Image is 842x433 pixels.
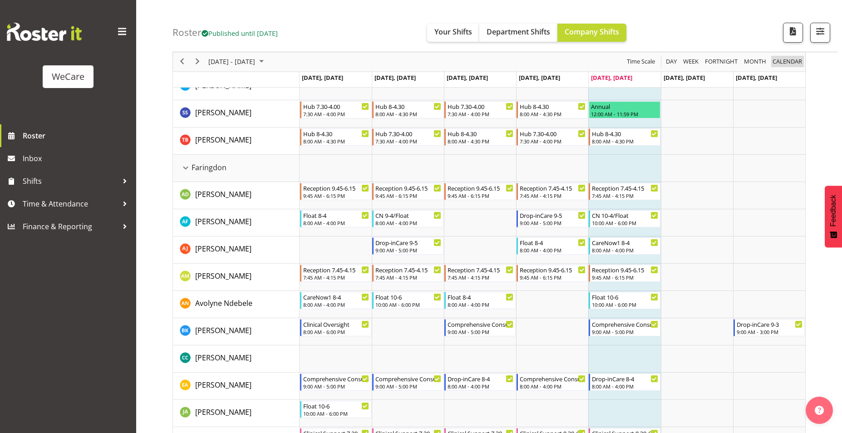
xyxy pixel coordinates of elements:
[557,24,626,42] button: Company Shifts
[517,183,588,200] div: Aleea Devenport"s event - Reception 7.45-4.15 Begin From Thursday, October 9, 2025 at 7:45:00 AM ...
[375,102,441,111] div: Hub 8-4.30
[174,52,190,71] div: previous period
[300,319,371,336] div: Brian Ko"s event - Clinical Oversight Begin From Monday, October 6, 2025 at 8:00:00 AM GMT+13:00 ...
[375,301,441,308] div: 10:00 AM - 6:00 PM
[190,52,205,71] div: next period
[517,374,588,391] div: Ena Advincula"s event - Comprehensive Consult 8-4 Begin From Thursday, October 9, 2025 at 8:00:00...
[195,134,251,145] a: [PERSON_NAME]
[173,345,300,373] td: Charlotte Courtney resource
[520,219,586,226] div: 9:00 AM - 5:00 PM
[195,189,251,199] span: [PERSON_NAME]
[743,56,767,68] span: Month
[300,374,371,391] div: Ena Advincula"s event - Comprehensive Consult 9-5 Begin From Monday, October 6, 2025 at 9:00:00 A...
[375,219,441,226] div: 8:00 AM - 4:00 PM
[372,183,443,200] div: Aleea Devenport"s event - Reception 9.45-6.15 Begin From Tuesday, October 7, 2025 at 9:45:00 AM G...
[520,383,586,390] div: 8:00 AM - 4:00 PM
[372,237,443,255] div: Amy Johannsen"s event - Drop-inCare 9-5 Begin From Tuesday, October 7, 2025 at 9:00:00 AM GMT+13:...
[173,100,300,128] td: Savita Savita resource
[589,183,660,200] div: Aleea Devenport"s event - Reception 7.45-4.15 Begin From Friday, October 10, 2025 at 7:45:00 AM G...
[625,56,657,68] button: Time Scale
[195,271,251,281] a: [PERSON_NAME]
[592,265,658,274] div: Reception 9.45-6.15
[195,325,251,336] a: [PERSON_NAME]
[195,189,251,200] a: [PERSON_NAME]
[783,23,803,43] button: Download a PDF of the roster according to the set date range.
[519,74,560,82] span: [DATE], [DATE]
[173,155,300,182] td: Faringdon resource
[375,274,441,281] div: 7:45 AM - 4:15 PM
[300,183,371,200] div: Aleea Devenport"s event - Reception 9.45-6.15 Begin From Monday, October 6, 2025 at 9:45:00 AM GM...
[448,374,513,383] div: Drop-inCare 8-4
[195,353,251,363] span: [PERSON_NAME]
[520,274,586,281] div: 9:45 AM - 6:15 PM
[303,401,369,410] div: Float 10-6
[303,138,369,145] div: 8:00 AM - 4:30 PM
[207,56,268,68] button: October 2025
[520,238,586,247] div: Float 8-4
[195,379,251,390] a: [PERSON_NAME]
[52,70,84,84] div: WeCare
[195,298,252,308] span: Avolyne Ndebele
[589,237,660,255] div: Amy Johannsen"s event - CareNow1 8-4 Begin From Friday, October 10, 2025 at 8:00:00 AM GMT+13:00 ...
[520,110,586,118] div: 8:00 AM - 4:30 PM
[434,27,472,37] span: Your Shifts
[565,27,619,37] span: Company Shifts
[300,128,371,146] div: Tyla Boyd"s event - Hub 8-4.30 Begin From Monday, October 6, 2025 at 8:00:00 AM GMT+13:00 Ends At...
[173,400,300,427] td: Jane Arps resource
[592,292,658,301] div: Float 10-6
[195,298,252,309] a: Avolyne Ndebele
[592,274,658,281] div: 9:45 AM - 6:15 PM
[195,243,251,254] a: [PERSON_NAME]
[589,265,660,282] div: Antonia Mao"s event - Reception 9.45-6.15 Begin From Friday, October 10, 2025 at 9:45:00 AM GMT+1...
[589,292,660,309] div: Avolyne Ndebele"s event - Float 10-6 Begin From Friday, October 10, 2025 at 10:00:00 AM GMT+13:00...
[737,328,803,335] div: 9:00 AM - 3:00 PM
[303,274,369,281] div: 7:45 AM - 4:15 PM
[375,383,441,390] div: 9:00 AM - 5:00 PM
[372,128,443,146] div: Tyla Boyd"s event - Hub 7.30-4.00 Begin From Tuesday, October 7, 2025 at 7:30:00 AM GMT+13:00 End...
[303,183,369,192] div: Reception 9.45-6.15
[23,129,132,143] span: Roster
[195,108,251,118] span: [PERSON_NAME]
[375,238,441,247] div: Drop-inCare 9-5
[589,210,660,227] div: Alex Ferguson"s event - CN 10-4/Float Begin From Friday, October 10, 2025 at 10:00:00 AM GMT+13:0...
[303,374,369,383] div: Comprehensive Consult 9-5
[736,74,777,82] span: [DATE], [DATE]
[704,56,739,68] span: Fortnight
[303,129,369,138] div: Hub 8-4.30
[448,265,513,274] div: Reception 7.45-4.15
[195,407,251,417] span: [PERSON_NAME]
[448,110,513,118] div: 7:30 AM - 4:00 PM
[303,383,369,390] div: 9:00 AM - 5:00 PM
[375,192,441,199] div: 9:45 AM - 6:15 PM
[589,128,660,146] div: Tyla Boyd"s event - Hub 8-4.30 Begin From Friday, October 10, 2025 at 8:00:00 AM GMT+13:00 Ends A...
[23,152,132,165] span: Inbox
[23,174,118,188] span: Shifts
[517,101,588,118] div: Savita Savita"s event - Hub 8-4.30 Begin From Thursday, October 9, 2025 at 8:00:00 AM GMT+13:00 E...
[589,319,660,336] div: Brian Ko"s event - Comprehensive Consult 9-5 Begin From Friday, October 10, 2025 at 9:00:00 AM GM...
[300,401,371,418] div: Jane Arps"s event - Float 10-6 Begin From Monday, October 6, 2025 at 10:00:00 AM GMT+13:00 Ends A...
[448,129,513,138] div: Hub 8-4.30
[520,129,586,138] div: Hub 7.30-4.00
[372,210,443,227] div: Alex Ferguson"s event - CN 9-4/Float Begin From Tuesday, October 7, 2025 at 8:00:00 AM GMT+13:00 ...
[372,292,443,309] div: Avolyne Ndebele"s event - Float 10-6 Begin From Tuesday, October 7, 2025 at 10:00:00 AM GMT+13:00...
[479,24,557,42] button: Department Shifts
[303,292,369,301] div: CareNow1 8-4
[737,320,803,329] div: Drop-inCare 9-3
[448,138,513,145] div: 8:00 AM - 4:30 PM
[303,265,369,274] div: Reception 7.45-4.15
[665,56,678,68] span: Day
[829,195,837,226] span: Feedback
[195,216,251,227] a: [PERSON_NAME]
[448,320,513,329] div: Comprehensive Consult 9-5
[302,74,343,82] span: [DATE], [DATE]
[173,291,300,318] td: Avolyne Ndebele resource
[172,27,278,38] h4: Roster
[195,407,251,418] a: [PERSON_NAME]
[300,210,371,227] div: Alex Ferguson"s event - Float 8-4 Begin From Monday, October 6, 2025 at 8:00:00 AM GMT+13:00 Ends...
[592,320,658,329] div: Comprehensive Consult 9-5
[592,192,658,199] div: 7:45 AM - 4:15 PM
[592,246,658,254] div: 8:00 AM - 4:00 PM
[592,328,658,335] div: 9:00 AM - 5:00 PM
[591,74,632,82] span: [DATE], [DATE]
[195,244,251,254] span: [PERSON_NAME]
